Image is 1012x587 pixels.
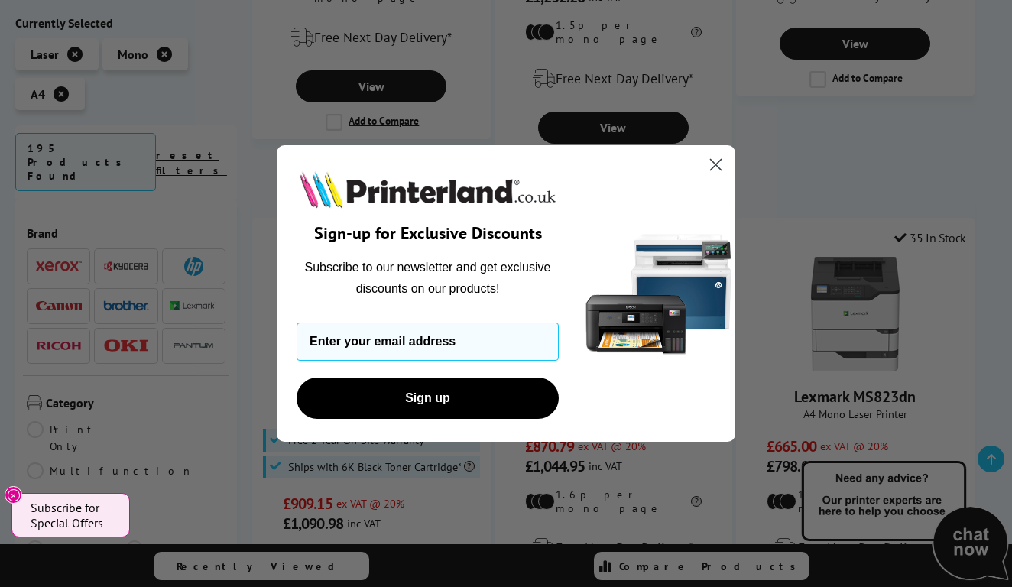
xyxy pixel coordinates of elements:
img: 5290a21f-4df8-4860-95f4-ea1e8d0e8904.png [582,145,735,443]
button: Close [5,486,22,504]
img: Printerland.co.uk [297,168,559,211]
span: Sign-up for Exclusive Discounts [314,222,542,244]
button: Close dialog [702,151,729,178]
span: Subscribe for Special Offers [31,500,115,530]
button: Sign up [297,378,559,419]
input: Enter your email address [297,323,559,361]
span: Subscribe to our newsletter and get exclusive discounts on our products! [305,261,551,295]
